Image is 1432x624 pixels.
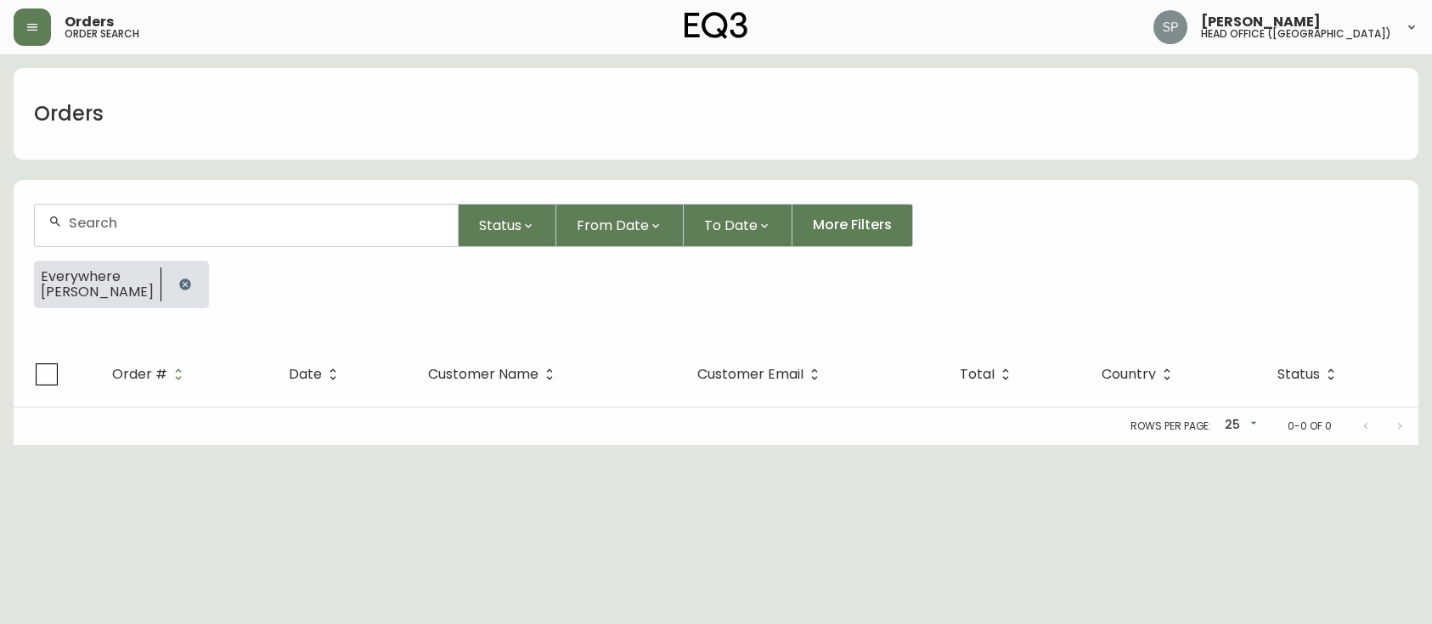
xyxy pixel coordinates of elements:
[1218,412,1260,440] div: 25
[960,367,1017,382] span: Total
[697,369,803,379] span: Customer Email
[685,12,747,39] img: logo
[1288,419,1332,434] p: 0-0 of 0
[813,216,892,234] span: More Filters
[34,99,104,128] h1: Orders
[704,215,758,236] span: To Date
[1277,367,1342,382] span: Status
[684,204,792,247] button: To Date
[697,367,826,382] span: Customer Email
[65,29,139,39] h5: order search
[1102,367,1178,382] span: Country
[112,367,189,382] span: Order #
[1130,419,1211,434] p: Rows per page:
[65,15,114,29] span: Orders
[577,215,649,236] span: From Date
[69,215,444,231] input: Search
[1201,15,1321,29] span: [PERSON_NAME]
[41,284,154,300] span: [PERSON_NAME]
[556,204,684,247] button: From Date
[1277,369,1320,379] span: Status
[428,369,538,379] span: Customer Name
[792,204,913,247] button: More Filters
[289,367,344,382] span: Date
[459,204,556,247] button: Status
[479,215,521,236] span: Status
[112,369,167,379] span: Order #
[1153,10,1187,44] img: 0cb179e7bf3690758a1aaa5f0aafa0b4
[960,369,995,379] span: Total
[1201,29,1391,39] h5: head office ([GEOGRAPHIC_DATA])
[41,269,154,284] span: Everywhere
[289,369,322,379] span: Date
[1102,369,1156,379] span: Country
[428,367,561,382] span: Customer Name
